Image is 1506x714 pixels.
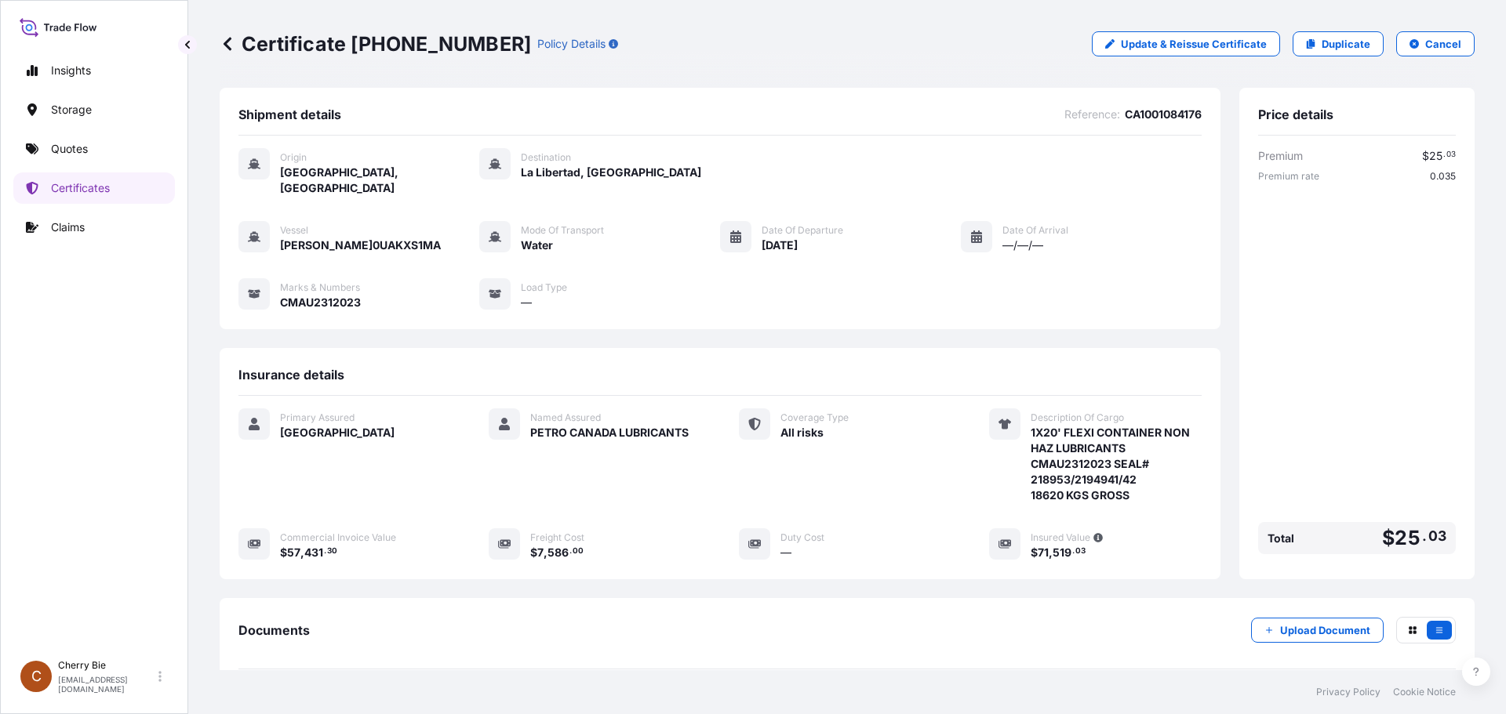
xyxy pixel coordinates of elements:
a: Claims [13,212,175,243]
p: Claims [51,219,85,235]
a: Insights [13,55,175,86]
span: CMAU2312023 [280,295,361,310]
span: Premium [1258,148,1303,164]
p: Quotes [51,141,88,157]
span: . [1072,549,1075,554]
a: Update & Reissue Certificate [1092,31,1280,56]
span: 1X20' FLEXI CONTAINER NON HAZ LUBRICANTS CMAU2312023 SEAL# 218953/2194941/42 18620 KGS GROSS [1031,425,1202,503]
span: — [521,295,532,310]
span: 519 [1053,547,1071,558]
span: Load Type [521,281,567,294]
a: Certificates [13,172,175,204]
span: 71 [1038,547,1049,558]
span: Insurance details [238,367,344,382]
span: Destination [521,151,571,164]
span: Insured Value [1031,531,1090,544]
span: 00 [573,549,584,554]
span: , [1049,547,1053,558]
span: . [1422,531,1427,541]
span: 03 [1428,531,1446,541]
p: Insights [51,63,91,78]
span: Primary Assured [280,411,355,424]
span: 25 [1429,150,1442,161]
p: Upload Document [1280,622,1370,638]
span: Commercial Invoice Value [280,531,396,544]
span: Premium rate [1258,170,1319,183]
a: Storage [13,94,175,125]
span: [GEOGRAPHIC_DATA], [GEOGRAPHIC_DATA] [280,165,479,196]
span: 25 [1395,528,1420,548]
span: Date of Departure [762,224,843,237]
span: $ [280,547,287,558]
a: Privacy Policy [1316,686,1380,698]
span: $ [1422,150,1429,161]
span: Freight Cost [530,531,584,544]
span: 03 [1446,152,1456,158]
span: PETRO CANADA LUBRICANTS [530,425,689,440]
span: Date of Arrival [1002,224,1068,237]
span: 7 [537,547,544,558]
button: Upload Document [1251,618,1384,643]
span: $ [1382,528,1395,548]
span: Mode of Transport [521,224,604,237]
p: [EMAIL_ADDRESS][DOMAIN_NAME] [58,675,155,694]
span: $ [1031,547,1038,558]
p: Storage [51,102,92,118]
p: Duplicate [1322,36,1370,52]
span: Shipment details [238,107,341,122]
span: Total [1268,531,1294,546]
span: [DATE] [762,237,798,253]
button: Cancel [1396,31,1475,56]
span: Coverage Type [780,411,849,424]
p: Update & Reissue Certificate [1121,36,1267,52]
span: — [780,545,791,560]
span: [GEOGRAPHIC_DATA] [280,425,395,440]
span: 431 [304,547,323,558]
span: Duty Cost [780,531,824,544]
p: Cancel [1425,36,1461,52]
span: , [300,547,304,558]
span: All risks [780,425,824,440]
span: 03 [1075,549,1086,554]
a: Duplicate [1293,31,1384,56]
span: Vessel [280,224,308,237]
span: . [1443,152,1446,158]
p: Certificates [51,180,110,196]
span: CA1001084176 [1125,107,1202,122]
p: Certificate [PHONE_NUMBER] [220,31,531,56]
p: Cherry Bie [58,659,155,672]
a: Quotes [13,133,175,165]
span: . [324,549,326,554]
span: 57 [287,547,300,558]
a: Cookie Notice [1393,686,1456,698]
span: 0.035 [1430,170,1456,183]
span: Water [521,237,553,253]
span: . [569,549,572,554]
span: $ [530,547,537,558]
span: 586 [547,547,569,558]
span: Marks & Numbers [280,281,360,294]
p: Policy Details [537,36,606,52]
span: Price details [1258,107,1333,122]
span: C [31,669,42,684]
span: Reference : [1064,107,1120,122]
span: [PERSON_NAME]0UAKXS1MA [280,237,441,253]
span: Named Assured [530,411,601,424]
span: Description Of Cargo [1031,411,1124,424]
span: La Libertad, [GEOGRAPHIC_DATA] [521,165,701,180]
span: —/—/— [1002,237,1043,253]
span: Origin [280,151,307,164]
span: , [544,547,547,558]
span: Documents [238,622,310,638]
span: 30 [327,549,337,554]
